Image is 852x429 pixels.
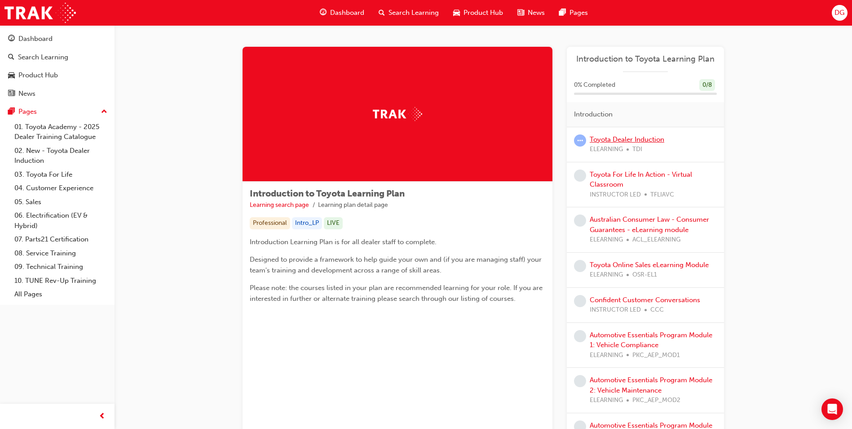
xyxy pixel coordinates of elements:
div: Dashboard [18,34,53,44]
a: Product Hub [4,67,111,84]
span: DG [834,8,844,18]
a: 02. New - Toyota Dealer Induction [11,144,111,168]
a: Toyota For Life In Action - Virtual Classroom [590,170,692,189]
a: 01. Toyota Academy - 2025 Dealer Training Catalogue [11,120,111,144]
span: Please note: the courses listed in your plan are recommended learning for your role. If you are i... [250,284,544,303]
span: learningRecordVerb_ATTEMPT-icon [574,134,586,147]
img: Trak [373,107,422,121]
span: INSTRUCTOR LED [590,190,641,200]
a: car-iconProduct Hub [446,4,510,22]
button: Pages [4,103,111,120]
a: 10. TUNE Rev-Up Training [11,274,111,288]
img: Trak [4,3,76,23]
span: guage-icon [8,35,15,43]
div: 0 / 8 [699,79,715,91]
span: 0 % Completed [574,80,615,90]
a: 05. Sales [11,195,111,209]
span: ACL_ELEARNING [632,235,680,245]
span: News [528,8,545,18]
span: Pages [569,8,588,18]
span: Designed to provide a framework to help guide your own and (if you are managing staff) your team'... [250,255,543,274]
span: car-icon [8,71,15,80]
a: 06. Electrification (EV & Hybrid) [11,209,111,232]
span: ELEARNING [590,144,623,155]
a: 07. Parts21 Certification [11,232,111,246]
a: Automotive Essentials Program Module 2: Vehicle Maintenance [590,376,712,394]
span: pages-icon [559,7,566,18]
span: learningRecordVerb_NONE-icon [574,330,586,342]
a: Search Learning [4,49,111,66]
a: Introduction to Toyota Learning Plan [574,54,717,64]
span: Search Learning [388,8,439,18]
span: OSR-EL1 [632,270,657,280]
span: ELEARNING [590,350,623,361]
a: 03. Toyota For Life [11,168,111,182]
span: PKC_AEP_MOD2 [632,395,680,406]
span: prev-icon [99,411,106,422]
span: Introduction Learning Plan is for all dealer staff to complete. [250,238,437,246]
span: ELEARNING [590,395,623,406]
span: ELEARNING [590,270,623,280]
span: search-icon [379,7,385,18]
li: Learning plan detail page [318,200,388,210]
div: Intro_LP [292,217,322,229]
span: Dashboard [330,8,364,18]
div: Pages [18,107,37,117]
a: 04. Customer Experience [11,181,111,195]
a: News [4,85,111,102]
a: 08. Service Training [11,246,111,260]
a: Confident Customer Conversations [590,296,700,304]
div: News [18,89,35,99]
div: Professional [250,217,290,229]
div: Search Learning [18,52,68,63]
div: Open Intercom Messenger [821,398,843,420]
button: DashboardSearch LearningProduct HubNews [4,29,111,103]
span: news-icon [517,7,524,18]
span: TDI [632,144,642,155]
span: learningRecordVerb_NONE-icon [574,214,586,227]
span: Introduction to Toyota Learning Plan [250,188,405,199]
span: Product Hub [464,8,503,18]
span: TFLIAVC [650,190,674,200]
a: Automotive Essentials Program Module 1: Vehicle Compliance [590,331,712,349]
a: Australian Consumer Law - Consumer Guarantees - eLearning module [590,215,709,234]
span: up-icon [101,106,107,118]
div: Product Hub [18,70,58,80]
a: 09. Technical Training [11,260,111,274]
span: car-icon [453,7,460,18]
a: Toyota Dealer Induction [590,135,664,143]
a: Dashboard [4,31,111,47]
span: PKC_AEP_MOD1 [632,350,680,361]
span: Introduction [574,109,613,120]
a: All Pages [11,287,111,301]
span: learningRecordVerb_NONE-icon [574,375,586,387]
span: learningRecordVerb_NONE-icon [574,170,586,182]
a: search-iconSearch Learning [371,4,446,22]
span: learningRecordVerb_NONE-icon [574,295,586,307]
span: news-icon [8,90,15,98]
span: ELEARNING [590,235,623,245]
span: guage-icon [320,7,327,18]
span: search-icon [8,54,14,62]
a: news-iconNews [510,4,552,22]
span: pages-icon [8,108,15,116]
a: guage-iconDashboard [313,4,371,22]
a: Learning search page [250,201,309,209]
a: pages-iconPages [552,4,595,22]
div: LIVE [324,217,343,229]
button: DG [832,5,848,21]
span: INSTRUCTOR LED [590,305,641,315]
a: Toyota Online Sales eLearning Module [590,261,709,269]
span: CCC [650,305,664,315]
span: learningRecordVerb_NONE-icon [574,260,586,272]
